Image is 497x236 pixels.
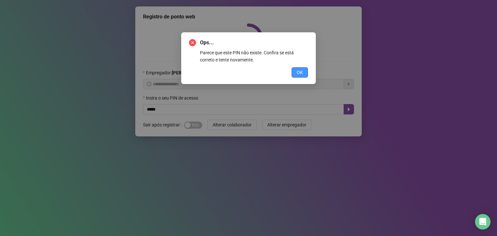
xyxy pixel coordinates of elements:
div: Parece que este PIN não existe. Confira se está correto e tente novamente. [200,49,308,63]
span: Ops... [200,39,308,47]
div: Open Intercom Messenger [475,214,491,230]
span: close-circle [189,39,196,46]
button: OK [292,67,308,78]
span: OK [297,69,303,76]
